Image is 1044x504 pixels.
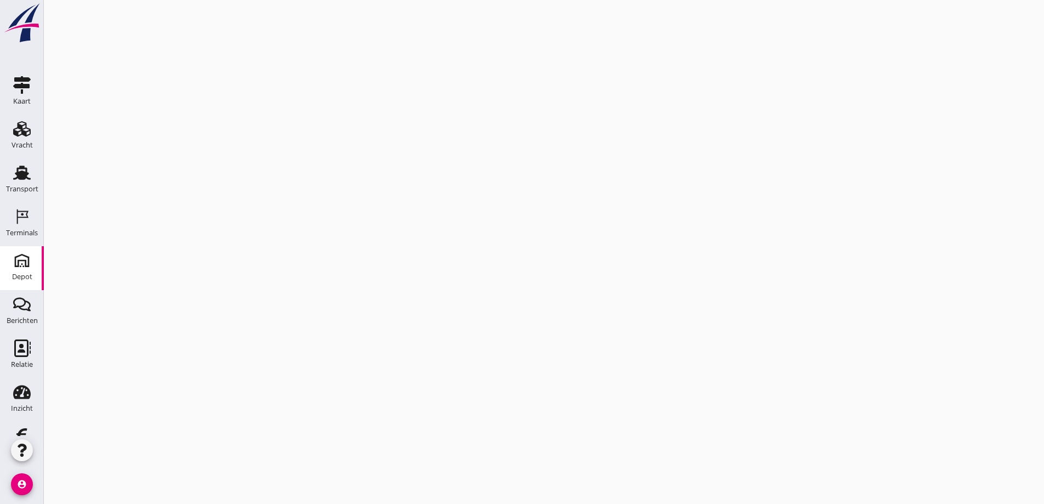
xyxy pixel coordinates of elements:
i: account_circle [11,473,33,495]
div: Transport [6,185,38,192]
div: Vracht [12,141,33,149]
div: Relatie [11,361,33,368]
img: logo-small.a267ee39.svg [2,3,42,43]
div: Kaart [13,98,31,105]
div: Depot [12,273,32,280]
div: Inzicht [11,405,33,412]
div: Berichten [7,317,38,324]
div: Terminals [6,229,38,236]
